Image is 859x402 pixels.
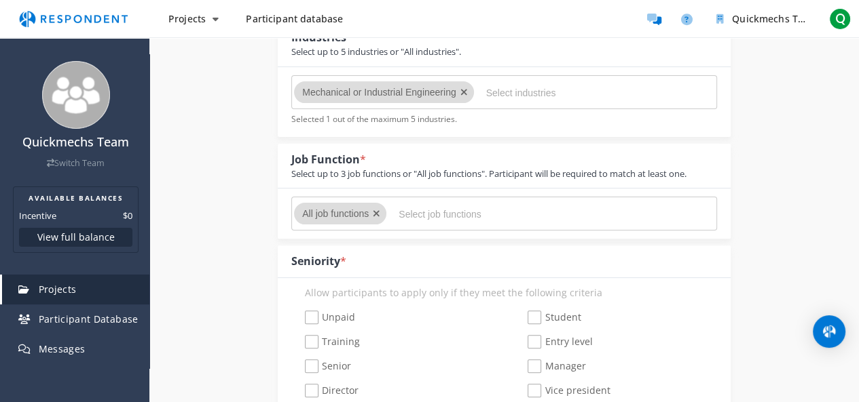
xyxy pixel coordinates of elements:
[528,335,592,351] span: Entry level
[826,7,854,31] button: Q
[460,85,468,100] button: Remove Mechanical or Industrial Engineering
[291,254,346,269] div: Seniority
[829,8,851,30] span: Q
[528,359,585,376] span: Manager
[19,209,56,222] dt: Incentive
[305,384,359,400] span: Director
[291,167,687,180] div: Select up to 3 job functions or "All job functions". Participant will be required to match at lea...
[302,208,369,219] span: All job functions
[42,61,110,129] img: team_avatar_256.png
[9,136,143,149] h4: Quickmechs Team
[305,359,351,376] span: Senior
[168,12,206,25] span: Projects
[291,45,461,58] div: Select up to 5 industries or "All industries".
[640,5,668,33] a: Message participants
[732,12,818,25] span: Quickmechs Team
[47,157,105,169] a: Switch Team
[291,30,461,58] div: Industries
[528,384,610,400] span: Vice president
[399,203,602,226] input: Select job functions
[39,313,139,325] span: Participant Database
[11,6,136,32] img: respondent-logo.png
[528,310,581,327] span: Student
[291,152,687,180] div: Job Function
[39,283,77,296] span: Projects
[302,87,456,98] span: Mechanical or Industrial Engineering
[19,193,132,203] h2: AVAILABLE BALANCES
[291,113,717,125] div: Selected 1 out of the maximum 5 industries.
[305,335,360,351] span: Training
[158,7,230,31] button: Projects
[123,209,132,222] dd: $0
[235,7,354,31] a: Participant database
[373,206,380,221] button: Remove All job functions
[813,315,845,348] div: Open Intercom Messenger
[673,5,700,33] a: Help and support
[246,12,343,25] span: Participant database
[39,342,86,355] span: Messages
[19,228,132,247] button: View full balance
[706,7,821,31] button: Quickmechs Team
[13,186,139,253] section: Balance summary
[291,286,717,306] div: Allow participants to apply only if they meet the following criteria
[486,81,690,104] input: Select industries
[305,310,355,327] span: Unpaid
